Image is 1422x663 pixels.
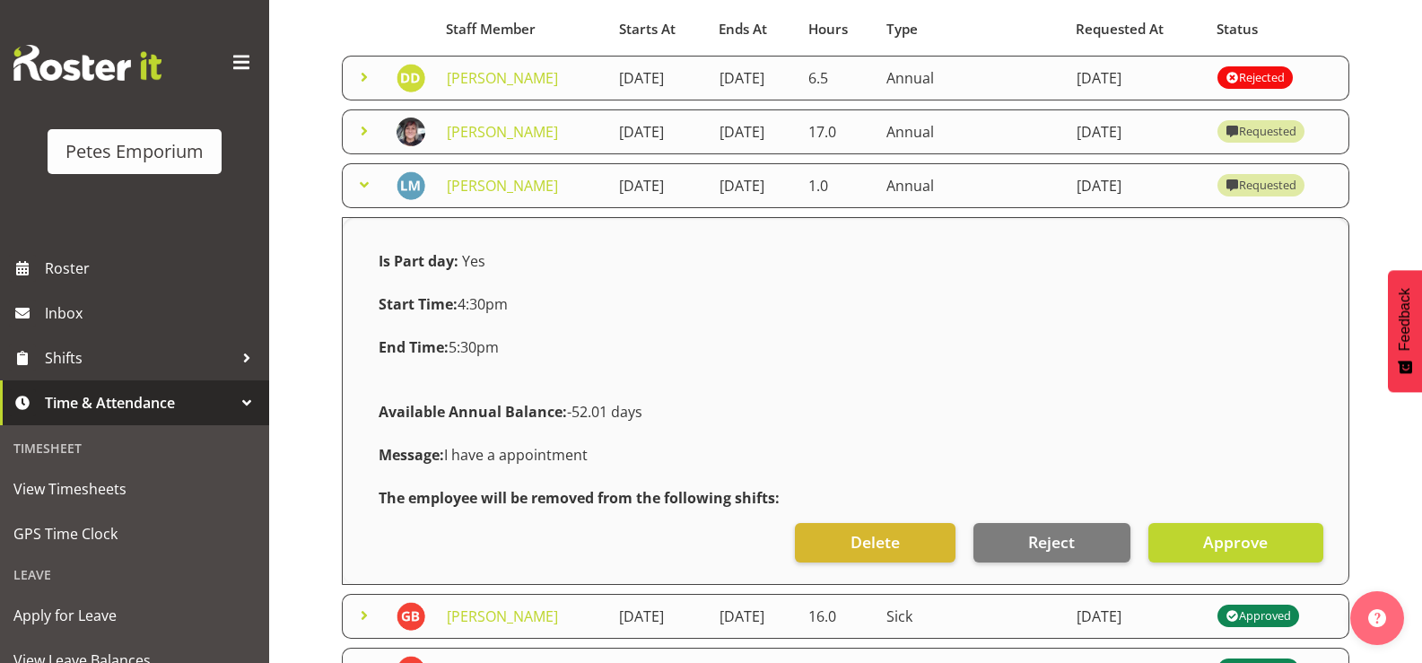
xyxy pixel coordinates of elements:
span: Starts At [619,19,676,39]
span: Requested At [1076,19,1164,39]
strong: End Time: [379,337,449,357]
td: 17.0 [798,109,876,154]
div: Petes Emporium [65,138,204,165]
button: Delete [795,523,955,563]
a: [PERSON_NAME] [447,68,558,88]
td: Annual [876,163,1066,208]
td: [DATE] [1066,163,1207,208]
a: [PERSON_NAME] [447,176,558,196]
div: Approved [1226,606,1290,627]
span: Reject [1028,530,1075,554]
td: [DATE] [709,594,798,639]
span: Roster [45,255,260,282]
span: Delete [851,530,900,554]
span: Approve [1203,530,1268,554]
strong: The employee will be removed from the following shifts: [379,488,780,508]
span: Type [886,19,918,39]
a: [PERSON_NAME] [447,606,558,626]
td: [DATE] [608,56,708,100]
div: Requested [1226,175,1296,196]
button: Feedback - Show survey [1388,270,1422,392]
div: Rejected [1226,67,1284,89]
td: [DATE] [709,56,798,100]
strong: Message: [379,445,444,465]
div: Requested [1226,121,1296,143]
td: [DATE] [1066,109,1207,154]
a: View Timesheets [4,467,265,511]
td: Sick [876,594,1066,639]
span: 4:30pm [379,294,508,314]
img: help-xxl-2.png [1368,609,1386,627]
td: 1.0 [798,163,876,208]
span: Yes [462,251,485,271]
img: danielle-donselaar8920.jpg [397,64,425,92]
span: View Timesheets [13,475,256,502]
img: gillian-byford11184.jpg [397,602,425,631]
span: Staff Member [446,19,536,39]
span: Ends At [719,19,767,39]
button: Reject [973,523,1130,563]
td: [DATE] [608,109,708,154]
span: Time & Attendance [45,389,233,416]
td: Annual [876,56,1066,100]
td: [DATE] [709,109,798,154]
span: Hours [808,19,848,39]
span: Shifts [45,345,233,371]
div: -52.01 days [368,390,1323,433]
a: GPS Time Clock [4,511,265,556]
td: Annual [876,109,1066,154]
span: Feedback [1397,288,1413,351]
td: [DATE] [608,594,708,639]
strong: Available Annual Balance: [379,402,567,422]
img: michelle-whaleb4506e5af45ffd00a26cc2b6420a9100.png [397,118,425,146]
span: Inbox [45,300,260,327]
td: [DATE] [1066,594,1207,639]
a: [PERSON_NAME] [447,122,558,142]
img: lianne-morete5410.jpg [397,171,425,200]
strong: Is Part day: [379,251,458,271]
div: Timesheet [4,430,265,467]
td: 16.0 [798,594,876,639]
div: Leave [4,556,265,593]
span: 5:30pm [379,337,499,357]
button: Approve [1148,523,1323,563]
span: GPS Time Clock [13,520,256,547]
td: [DATE] [1066,56,1207,100]
span: Apply for Leave [13,602,256,629]
td: 6.5 [798,56,876,100]
td: [DATE] [608,163,708,208]
a: Apply for Leave [4,593,265,638]
img: Rosterit website logo [13,45,161,81]
span: Status [1217,19,1258,39]
td: [DATE] [709,163,798,208]
div: I have a appointment [368,433,1323,476]
strong: Start Time: [379,294,458,314]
